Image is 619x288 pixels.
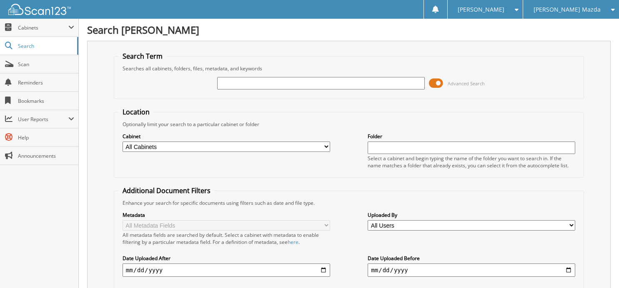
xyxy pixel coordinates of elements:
[123,263,330,277] input: start
[118,199,579,206] div: Enhance your search for specific documents using filters such as date and file type.
[118,121,579,128] div: Optionally limit your search to a particular cabinet or folder
[118,107,154,117] legend: Location
[118,65,579,72] div: Searches all cabinets, folders, files, metadata, and keywords
[368,255,575,262] label: Date Uploaded Before
[18,42,73,50] span: Search
[458,7,504,12] span: [PERSON_NAME]
[368,211,575,218] label: Uploaded By
[123,255,330,262] label: Date Uploaded After
[534,7,601,12] span: [PERSON_NAME] Mazda
[118,186,215,195] legend: Additional Document Filters
[18,61,74,68] span: Scan
[368,133,575,140] label: Folder
[288,238,298,246] a: here
[18,24,68,31] span: Cabinets
[123,211,330,218] label: Metadata
[368,263,575,277] input: end
[123,231,330,246] div: All metadata fields are searched by default. Select a cabinet with metadata to enable filtering b...
[368,155,575,169] div: Select a cabinet and begin typing the name of the folder you want to search in. If the name match...
[18,97,74,104] span: Bookmarks
[18,116,68,123] span: User Reports
[448,80,485,87] span: Advanced Search
[18,152,74,159] span: Announcements
[87,23,611,37] h1: Search [PERSON_NAME]
[8,4,71,15] img: scan123-logo-white.svg
[18,134,74,141] span: Help
[123,133,330,140] label: Cabinet
[18,79,74,86] span: Reminders
[118,52,167,61] legend: Search Term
